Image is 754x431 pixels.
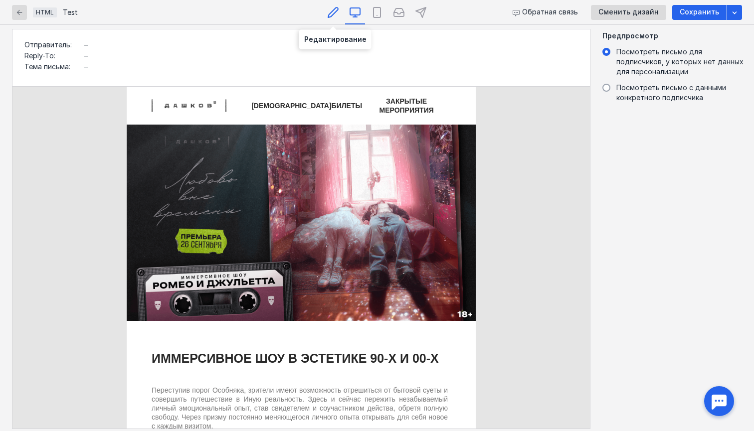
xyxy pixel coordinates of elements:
div: – [84,41,578,48]
span: Сохранить [680,8,719,16]
span: Посмотреть письмо для подписчиков, у которых нет данных для персонализации [616,47,744,76]
button: Обратная связь [509,5,583,20]
div: Тема письма: [24,63,84,70]
button: Сменить дизайн [591,5,666,20]
span: Сменить дизайн [598,8,659,16]
div: Test [63,9,78,16]
div: – [84,52,578,59]
button: Сохранить [672,5,727,20]
span: Предпросмотр [602,31,748,41]
div: – [84,63,578,70]
span: Посмотреть письмо с данными конкретного подписчика [616,83,726,102]
div: Отправитель: [24,41,84,48]
iframe: preview [12,87,590,429]
div: Переступив порог Особняка, зрители имеют возможность отрешиться от бытовой суеты и совершить путе... [139,299,435,344]
span: HTML [36,8,54,16]
b: ИММЕРСИВНОЕ ШОУ В ЭСТЕТИКЕ 90-Х И 00-Х [139,265,426,279]
div: Reply-To: [24,52,84,59]
span: Редактирование [304,34,367,44]
span: Обратная связь [522,8,578,16]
